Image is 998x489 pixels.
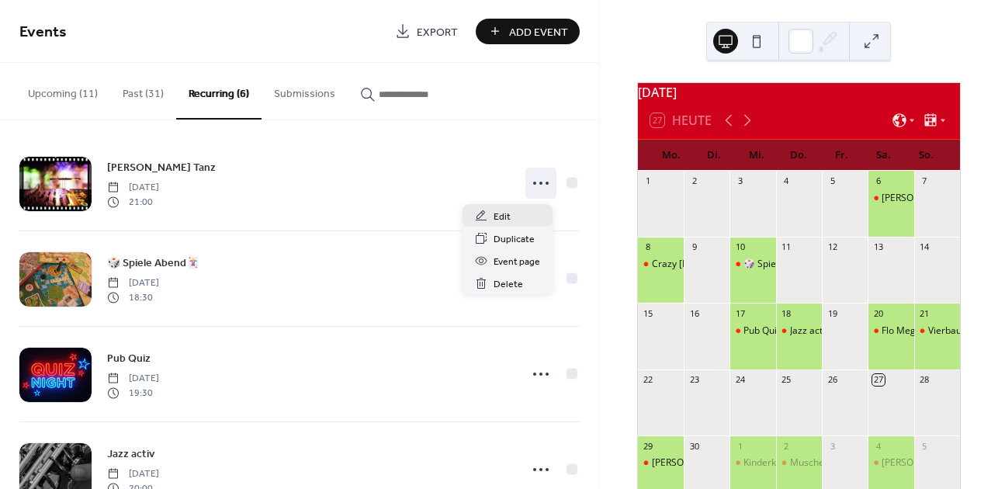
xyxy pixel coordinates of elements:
div: Do. [778,140,820,171]
div: [DATE] [638,83,960,102]
div: 17 [734,307,746,319]
span: Add Event [509,24,568,40]
div: 24 [734,374,746,386]
div: 21 [919,307,930,319]
a: Export [383,19,470,44]
div: Jazz activ [790,324,830,338]
div: 🎲 Spiele Abend🃏 [729,258,775,271]
span: Events [19,17,67,47]
div: Crazy Monday Comedy [638,258,684,271]
div: Pub Quiz [743,324,781,338]
div: 5 [826,175,838,187]
span: 18:30 [107,290,159,304]
div: 7 [919,175,930,187]
div: 3 [826,440,838,452]
div: 5 [919,440,930,452]
div: 25 [781,374,792,386]
button: Recurring (6) [176,63,262,120]
div: Pub Quiz [729,324,775,338]
div: 2 [781,440,792,452]
div: 20 [872,307,884,319]
div: Kai Magnus Sting [638,456,684,470]
span: 21:00 [107,195,159,209]
div: Flo Mega – Live in Concert [868,324,913,338]
div: 22 [643,374,654,386]
div: 14 [919,241,930,253]
div: Mo. [650,140,693,171]
div: Muscheltag [790,456,840,470]
div: Kinderkino [729,456,775,470]
div: 13 [872,241,884,253]
div: [PERSON_NAME] [652,456,725,470]
button: Add Event [476,19,580,44]
div: 29 [643,440,654,452]
div: Adler Tanz [868,192,913,205]
div: 12 [826,241,838,253]
span: 19:30 [107,386,159,400]
span: Export [417,24,458,40]
span: Event page [494,254,540,270]
div: Flo Mega – Live in Concert [882,324,994,338]
div: [PERSON_NAME] Tanz [882,192,978,205]
div: 19 [826,307,838,319]
div: Kinderkino [743,456,789,470]
a: [PERSON_NAME] Tanz [107,158,216,176]
div: 4 [781,175,792,187]
div: So. [905,140,948,171]
div: 28 [919,374,930,386]
span: [DATE] [107,372,159,386]
div: 23 [688,374,700,386]
div: Adler Tanz [868,456,913,470]
div: [PERSON_NAME] Tanz [882,456,978,470]
span: Delete [494,276,523,293]
div: 15 [643,307,654,319]
div: 18 [781,307,792,319]
div: 10 [734,241,746,253]
div: Sa. [862,140,905,171]
span: [DATE] [107,181,159,195]
div: Mi. [735,140,778,171]
div: 16 [688,307,700,319]
div: 6 [872,175,884,187]
div: 9 [688,241,700,253]
div: 8 [643,241,654,253]
span: Pub Quiz [107,351,151,367]
div: 30 [688,440,700,452]
div: 1 [643,175,654,187]
span: Edit [494,209,511,225]
div: 2 [688,175,700,187]
div: 1 [734,440,746,452]
div: 27 [872,374,884,386]
button: Past (31) [110,63,176,118]
div: 4 [872,440,884,452]
span: 🎲 Spiele Abend🃏 [107,255,199,272]
span: [PERSON_NAME] Tanz [107,160,216,176]
div: Crazy [DATE] Comedy [652,258,747,271]
div: 11 [781,241,792,253]
div: Jazz activ [776,324,822,338]
span: Duplicate [494,231,535,248]
button: Upcoming (11) [16,63,110,118]
a: Jazz activ [107,445,154,463]
div: 🎲 Spiele Abend🃏 [743,258,826,271]
div: 26 [826,374,838,386]
span: Jazz activ [107,446,154,463]
span: [DATE] [107,276,159,290]
a: Pub Quiz [107,349,151,367]
div: Fr. [820,140,863,171]
a: 🎲 Spiele Abend🃏 [107,254,199,272]
span: [DATE] [107,467,159,481]
div: Vierbaumer Dorffest im Schwarzen Adler [914,324,960,338]
div: 3 [734,175,746,187]
div: Muscheltag [776,456,822,470]
div: Di. [692,140,735,171]
button: Submissions [262,63,348,118]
